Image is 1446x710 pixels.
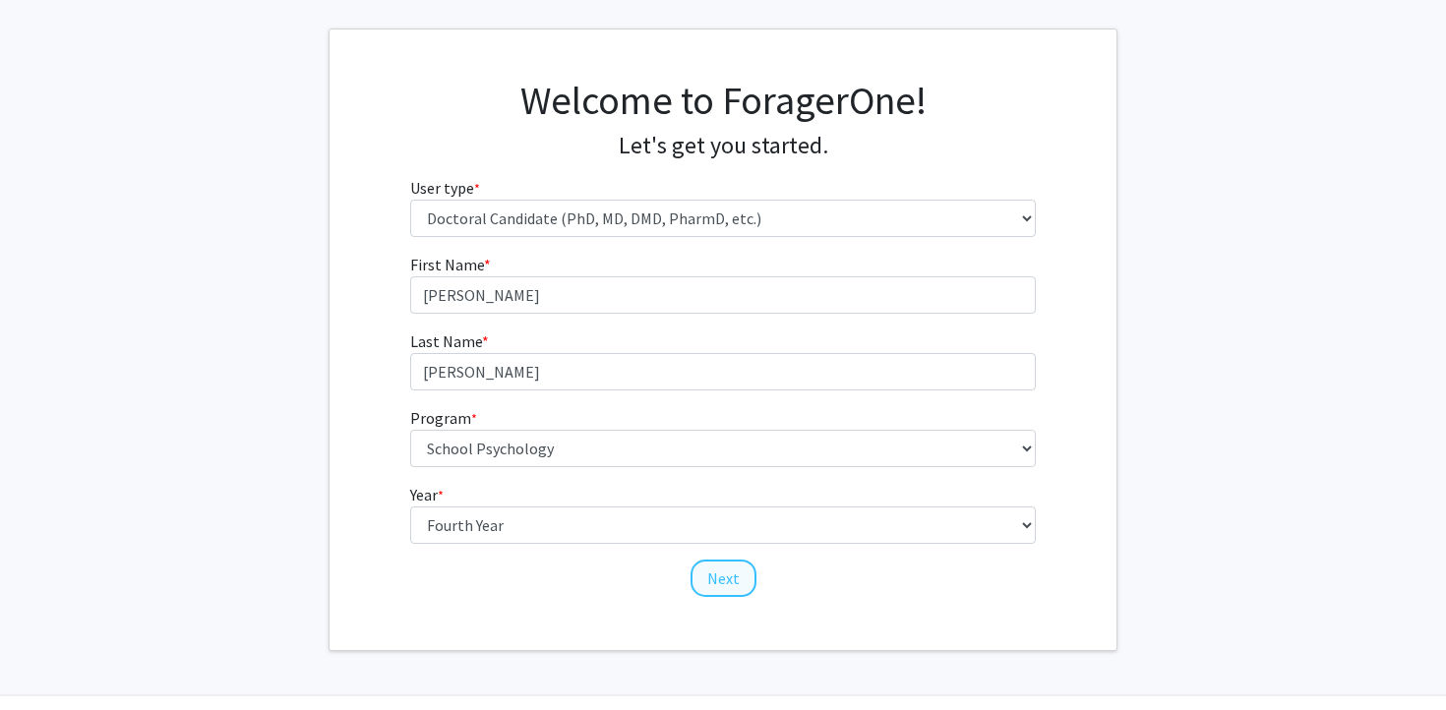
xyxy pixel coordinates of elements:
iframe: Chat [15,621,84,695]
span: Last Name [410,331,482,351]
h1: Welcome to ForagerOne! [410,77,1037,124]
label: Program [410,406,477,430]
label: Year [410,483,444,506]
span: First Name [410,255,484,274]
label: User type [410,176,480,200]
h4: Let's get you started. [410,132,1037,160]
button: Next [691,560,756,597]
